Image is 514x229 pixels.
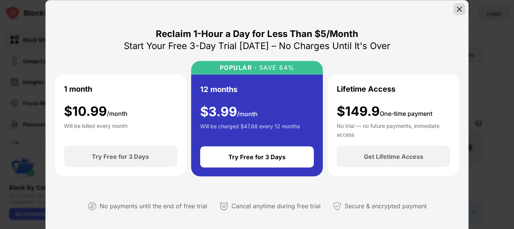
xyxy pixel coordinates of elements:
div: Start Your Free 3-Day Trial [DATE] – No Charges Until It's Over [124,40,390,52]
div: 12 months [200,83,237,95]
span: One-time payment [380,109,432,117]
div: $ 10.99 [64,103,128,119]
div: POPULAR · [220,64,257,71]
div: Secure & encrypted payment [345,201,427,212]
div: Will be billed every month [64,122,128,137]
div: Will be charged $47.88 every 12 months [200,122,300,137]
div: SAVE 64% [257,64,295,71]
div: 1 month [64,83,92,94]
img: cancel-anytime [219,201,228,211]
div: $ 3.99 [200,104,258,119]
span: /month [237,110,258,117]
div: Lifetime Access [337,83,395,94]
div: Reclaim 1-Hour a Day for Less Than $5/Month [156,28,358,40]
div: $149.9 [337,103,432,119]
div: No payments until the end of free trial [100,201,207,212]
div: Try Free for 3 Days [92,153,149,160]
div: Try Free for 3 Days [228,153,286,161]
img: secured-payment [333,201,342,211]
img: not-paying [88,201,97,211]
div: Get Lifetime Access [364,153,423,160]
span: /month [107,109,128,117]
div: No trial — no future payments, immediate access [337,122,450,137]
div: Cancel anytime during free trial [231,201,321,212]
